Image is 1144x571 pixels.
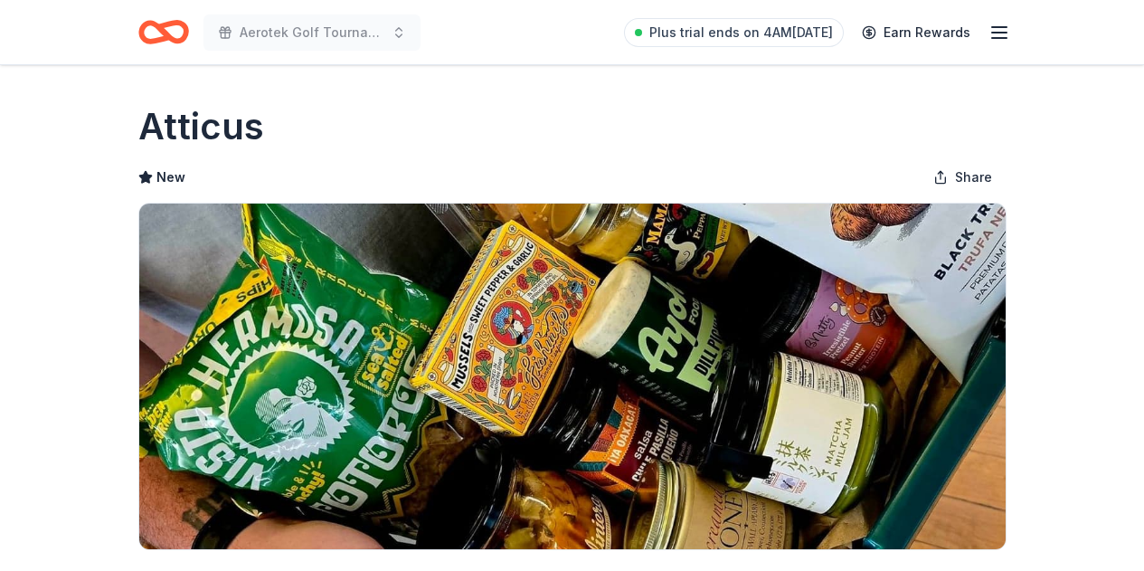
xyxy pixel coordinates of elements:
button: Share [919,159,1007,195]
a: Earn Rewards [851,16,981,49]
span: New [156,167,185,188]
span: Plus trial ends on 4AM[DATE] [649,22,833,43]
a: Plus trial ends on 4AM[DATE] [624,18,844,47]
span: Share [955,167,992,188]
span: Aerotek Golf Tournament [240,22,384,43]
img: Image for Atticus [139,204,1006,549]
button: Aerotek Golf Tournament [203,14,421,51]
a: Home [138,11,189,53]
h1: Atticus [138,101,264,152]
